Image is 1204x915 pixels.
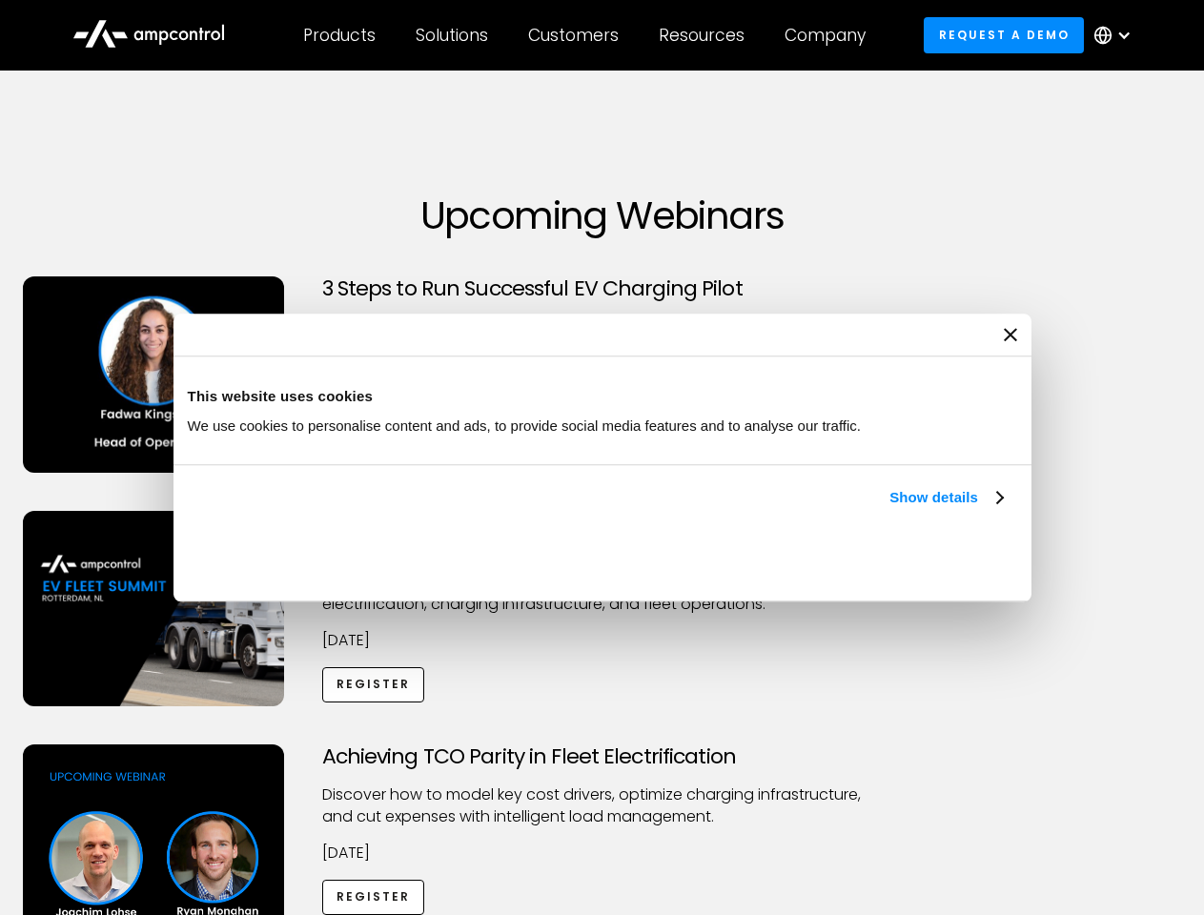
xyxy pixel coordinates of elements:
[23,193,1182,238] h1: Upcoming Webinars
[322,667,425,702] a: Register
[303,25,376,46] div: Products
[322,276,883,301] h3: 3 Steps to Run Successful EV Charging Pilot
[188,385,1017,408] div: This website uses cookies
[889,486,1002,509] a: Show details
[188,417,862,434] span: We use cookies to personalise content and ads, to provide social media features and to analyse ou...
[322,843,883,864] p: [DATE]
[416,25,488,46] div: Solutions
[659,25,745,46] div: Resources
[322,784,883,827] p: Discover how to model key cost drivers, optimize charging infrastructure, and cut expenses with i...
[785,25,866,46] div: Company
[322,744,883,769] h3: Achieving TCO Parity in Fleet Electrification
[322,630,883,651] p: [DATE]
[924,17,1084,52] a: Request a demo
[736,531,1010,586] button: Okay
[528,25,619,46] div: Customers
[322,880,425,915] a: Register
[1004,328,1017,341] button: Close banner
